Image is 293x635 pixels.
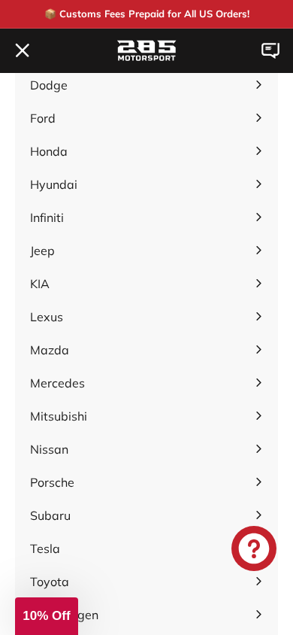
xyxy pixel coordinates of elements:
button: Ford [15,102,278,135]
path: . [17,44,28,56]
button: Dodge [15,68,278,102]
span: Honda [30,142,247,160]
span: Jeep [30,242,247,260]
button: Mitsubishi [15,400,278,433]
button: KIA [15,267,278,300]
span: Ford [30,109,247,127]
button: Toyota [15,565,278,598]
button: Hyundai [15,168,278,201]
span: Dodge [30,76,247,94]
span: Nissan [30,440,247,458]
p: 📦 Customs Fees Prepaid for All US Orders! [44,7,249,22]
span: Volkswagen [30,606,247,624]
button: Tesla [15,532,278,565]
span: Infiniti [30,208,247,226]
button: Subaru [15,499,278,532]
button: Nissan [15,433,278,466]
inbox-online-store-chat: Shopify online store chat [227,526,281,575]
button: Honda [15,135,278,168]
button: Lexus [15,300,278,333]
span: Subaru [30,506,247,524]
span: KIA [30,275,247,293]
span: Mercedes [30,374,247,392]
button: Volkswagen [15,598,278,631]
span: Mazda [30,341,247,359]
span: Mitsubishi [30,407,247,425]
span: 10% Off [23,609,70,623]
span: Hyundai [30,175,247,193]
span: Lexus [30,308,247,326]
span: Porsche [30,473,247,491]
button: Mazda [15,333,278,366]
span: Tesla [30,539,247,558]
button: Jeep [15,234,278,267]
div: 10% Off [15,597,78,635]
button: Porsche [15,466,278,499]
img: Logo_285_Motorsport_areodynamics_components [116,38,177,64]
button: Mercedes [15,366,278,400]
button: Infiniti [15,201,278,234]
span: Toyota [30,573,247,591]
